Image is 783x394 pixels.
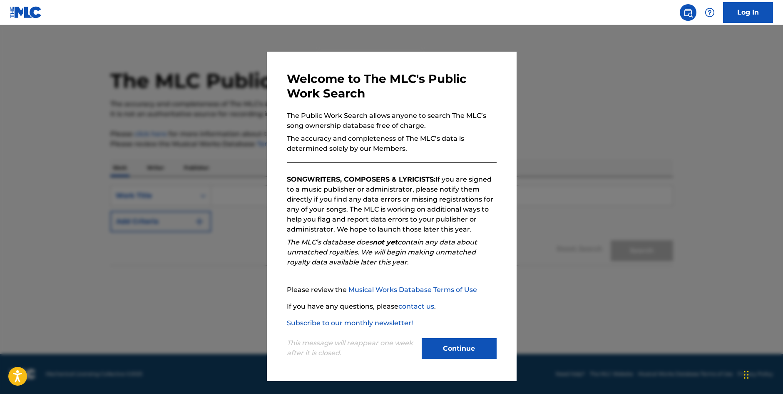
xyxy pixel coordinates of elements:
iframe: Chat Widget [741,354,783,394]
p: The accuracy and completeness of The MLC’s data is determined solely by our Members. [287,134,497,154]
button: Continue [422,338,497,359]
strong: SONGWRITERS, COMPOSERS & LYRICISTS: [287,175,435,183]
em: The MLC’s database does contain any data about unmatched royalties. We will begin making unmatche... [287,238,477,266]
a: Musical Works Database Terms of Use [348,286,477,294]
div: Help [701,4,718,21]
img: help [705,7,715,17]
a: Subscribe to our monthly newsletter! [287,319,413,327]
p: If you are signed to a music publisher or administrator, please notify them directly if you find ... [287,175,497,234]
p: If you have any questions, please . [287,302,497,312]
div: Drag [744,362,749,387]
p: This message will reappear one week after it is closed. [287,338,417,358]
a: contact us [398,302,434,310]
a: Public Search [680,4,696,21]
h3: Welcome to The MLC's Public Work Search [287,72,497,101]
img: search [683,7,693,17]
img: MLC Logo [10,6,42,18]
p: Please review the [287,285,497,295]
a: Log In [723,2,773,23]
strong: not yet [373,238,398,246]
p: The Public Work Search allows anyone to search The MLC’s song ownership database free of charge. [287,111,497,131]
